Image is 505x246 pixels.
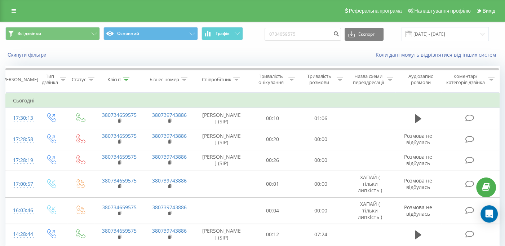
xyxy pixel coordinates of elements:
[102,132,137,139] a: 380734659575
[102,153,137,160] a: 380734659575
[265,28,341,41] input: Пошук за номером
[195,224,249,245] td: [PERSON_NAME] (SIP)
[107,76,121,83] div: Клієнт
[17,31,41,36] span: Всі дзвінки
[13,227,29,241] div: 14:28:44
[5,27,100,40] button: Всі дзвінки
[152,204,187,211] a: 380739743886
[249,171,297,197] td: 00:01
[13,177,29,191] div: 17:00:57
[345,171,395,197] td: ХАПАЙ ( тільки липкість )
[195,129,249,150] td: [PERSON_NAME] (SIP)
[5,52,50,58] button: Скинути фільтри
[297,108,345,129] td: 01:06
[201,27,243,40] button: Графік
[13,153,29,167] div: 17:28:19
[72,76,86,83] div: Статус
[13,132,29,146] div: 17:28:58
[152,177,187,184] a: 380739743886
[249,108,297,129] td: 00:10
[404,177,432,190] span: Розмова не відбулась
[216,31,230,36] span: Графік
[351,73,385,85] div: Назва схеми переадресації
[349,8,402,14] span: Реферальна програма
[480,205,498,223] div: Open Intercom Messenger
[13,111,29,125] div: 17:30:13
[303,73,335,85] div: Тривалість розмови
[249,129,297,150] td: 00:20
[102,111,137,118] a: 380734659575
[297,150,345,171] td: 00:00
[42,73,58,85] div: Тип дзвінка
[444,73,486,85] div: Коментар/категорія дзвінка
[102,177,137,184] a: 380734659575
[150,76,179,83] div: Бізнес номер
[13,203,29,218] div: 16:03:46
[195,108,249,129] td: [PERSON_NAME] (SIP)
[152,111,187,118] a: 380739743886
[345,197,395,224] td: ХАПАЙ ( тільки липкість )
[102,227,137,234] a: 380734659575
[152,227,187,234] a: 380739743886
[376,51,500,58] a: Коли дані можуть відрізнятися вiд інших систем
[404,204,432,217] span: Розмова не відбулась
[249,224,297,245] td: 00:12
[297,197,345,224] td: 00:00
[345,28,384,41] button: Експорт
[249,197,297,224] td: 00:04
[249,150,297,171] td: 00:26
[202,76,231,83] div: Співробітник
[102,204,137,211] a: 380734659575
[404,132,432,146] span: Розмова не відбулась
[6,93,500,108] td: Сьогодні
[103,27,198,40] button: Основний
[404,153,432,167] span: Розмова не відбулась
[483,8,495,14] span: Вихід
[297,224,345,245] td: 07:24
[255,73,287,85] div: Тривалість очікування
[297,129,345,150] td: 00:00
[2,76,38,83] div: [PERSON_NAME]
[152,132,187,139] a: 380739743886
[297,171,345,197] td: 00:00
[152,153,187,160] a: 380739743886
[414,8,470,14] span: Налаштування профілю
[195,150,249,171] td: [PERSON_NAME] (SIP)
[402,73,439,85] div: Аудіозапис розмови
